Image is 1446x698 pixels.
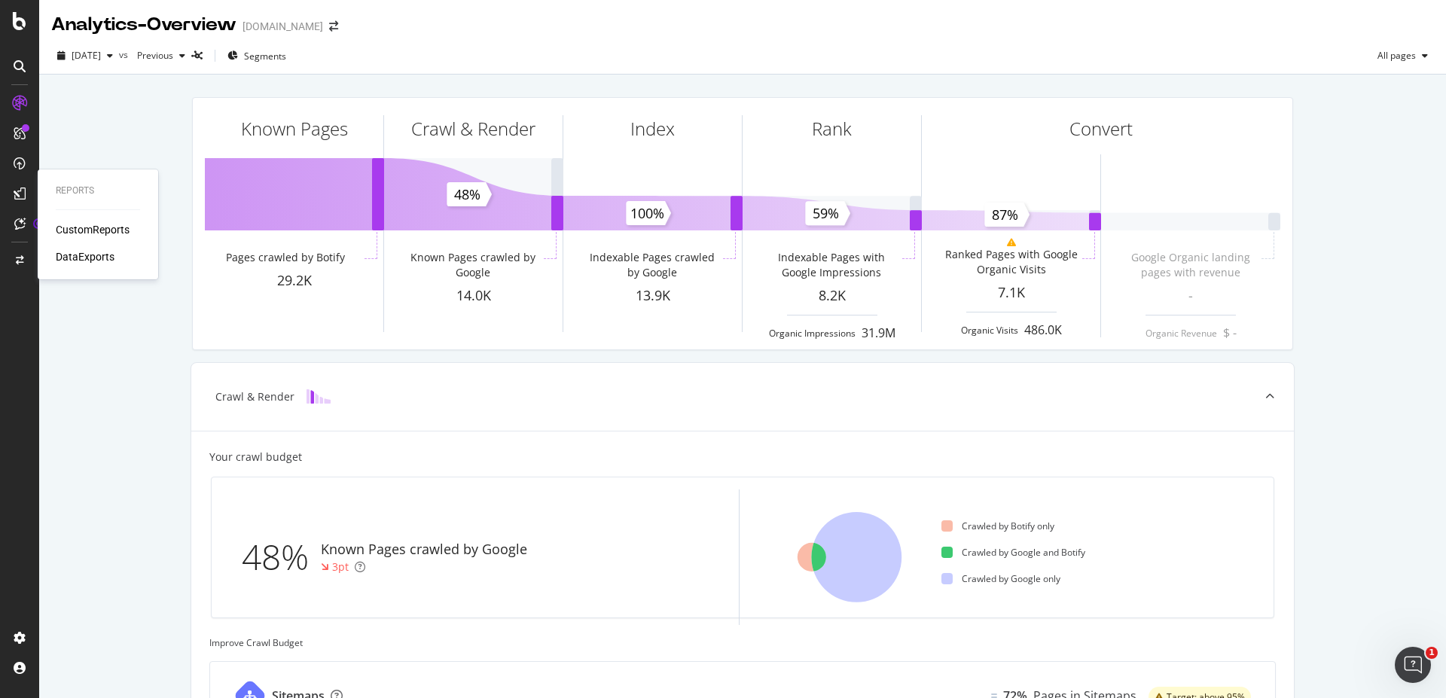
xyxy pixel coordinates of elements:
span: 1 [1426,647,1438,659]
div: Organic Impressions [769,327,856,340]
button: Segments [221,44,292,68]
div: Pages crawled by Botify [226,250,345,265]
span: vs [119,48,131,61]
div: Crawled by Botify only [941,520,1054,532]
div: Crawl & Render [411,116,535,142]
img: Equal [991,693,997,698]
div: Tooltip anchor [32,217,45,230]
div: Crawled by Google and Botify [941,546,1085,559]
div: Rank [812,116,852,142]
a: DataExports [56,249,114,264]
div: 8.2K [743,286,921,306]
div: 13.9K [563,286,742,306]
div: [DOMAIN_NAME] [243,19,323,34]
button: Previous [131,44,191,68]
img: block-icon [307,389,331,404]
div: Improve Crawl Budget [209,636,1276,649]
div: Crawl & Render [215,389,294,404]
div: Indexable Pages with Google Impressions [764,250,898,280]
div: Known Pages [241,116,348,142]
div: Analytics - Overview [51,12,236,38]
div: Known Pages crawled by Google [405,250,540,280]
span: Segments [244,50,286,62]
span: 2025 Oct. 5th [72,49,101,62]
div: 48% [242,532,321,582]
div: 14.0K [384,286,563,306]
div: Reports [56,184,140,197]
div: arrow-right-arrow-left [329,21,338,32]
div: 29.2K [205,271,383,291]
button: [DATE] [51,44,119,68]
button: All pages [1371,44,1434,68]
div: Your crawl budget [209,450,302,465]
div: Index [630,116,675,142]
div: Crawled by Google only [941,572,1060,585]
span: Previous [131,49,173,62]
div: Known Pages crawled by Google [321,540,527,559]
a: CustomReports [56,222,130,237]
div: Indexable Pages crawled by Google [584,250,719,280]
span: All pages [1371,49,1416,62]
div: 3pt [332,559,349,575]
iframe: Intercom live chat [1395,647,1431,683]
div: 31.9M [862,325,895,342]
